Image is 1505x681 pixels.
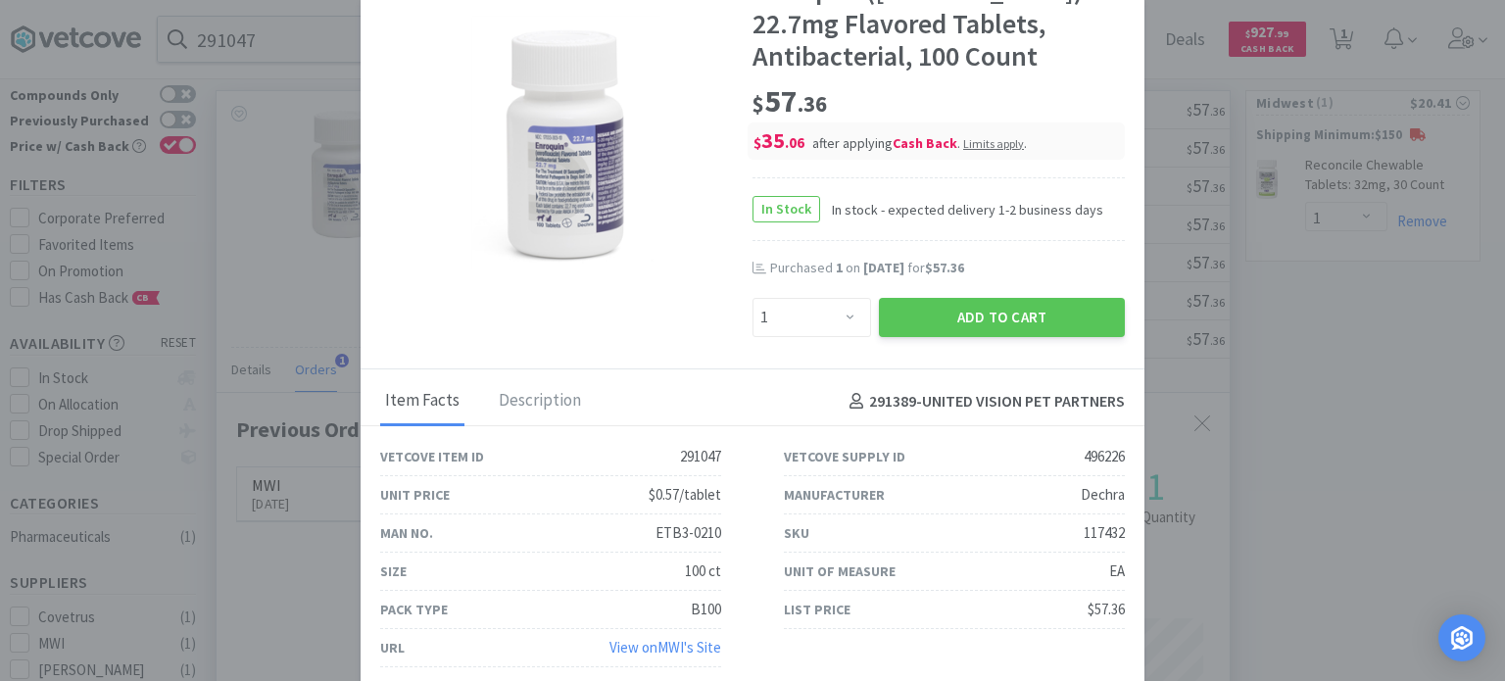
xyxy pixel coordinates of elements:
span: 1 [836,259,843,276]
div: . [963,134,1027,152]
div: Purchased on for [770,259,1125,278]
span: after applying . [812,134,1027,152]
div: $0.57/tablet [649,483,721,507]
div: $57.36 [1088,598,1125,621]
div: SKU [784,522,809,544]
button: Add to Cart [879,298,1125,337]
div: Dechra [1081,483,1125,507]
span: In stock - expected delivery 1-2 business days [820,199,1103,220]
div: Item Facts [380,377,464,426]
span: . 36 [798,90,827,118]
div: Size [380,560,407,582]
div: B100 [691,598,721,621]
div: EA [1109,559,1125,583]
a: View onMWI's Site [609,638,721,657]
span: . 06 [785,133,804,152]
div: ETB3-0210 [655,521,721,545]
span: Limits apply [963,136,1024,151]
div: 496226 [1084,445,1125,468]
div: Man No. [380,522,433,544]
div: 117432 [1084,521,1125,545]
div: URL [380,637,405,658]
span: $57.36 [925,259,964,276]
div: 100 ct [685,559,721,583]
img: dd521f8a490d42908b8be7fb8c79bbfc_496226.png [471,16,660,270]
div: Unit Price [380,484,450,506]
div: Vetcove Item ID [380,446,484,467]
div: Unit of Measure [784,560,896,582]
div: Pack Type [380,599,448,620]
span: 57 [752,81,827,121]
div: List Price [784,599,850,620]
div: 291047 [680,445,721,468]
div: Manufacturer [784,484,885,506]
div: Open Intercom Messenger [1438,614,1485,661]
h4: 291389 - UNITED VISION PET PARTNERS [842,389,1125,414]
span: 35 [753,126,804,154]
span: [DATE] [863,259,904,276]
i: Cash Back [893,134,957,152]
span: $ [753,133,761,152]
span: In Stock [753,197,819,221]
span: $ [752,90,764,118]
div: Description [494,377,586,426]
div: Vetcove Supply ID [784,446,905,467]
